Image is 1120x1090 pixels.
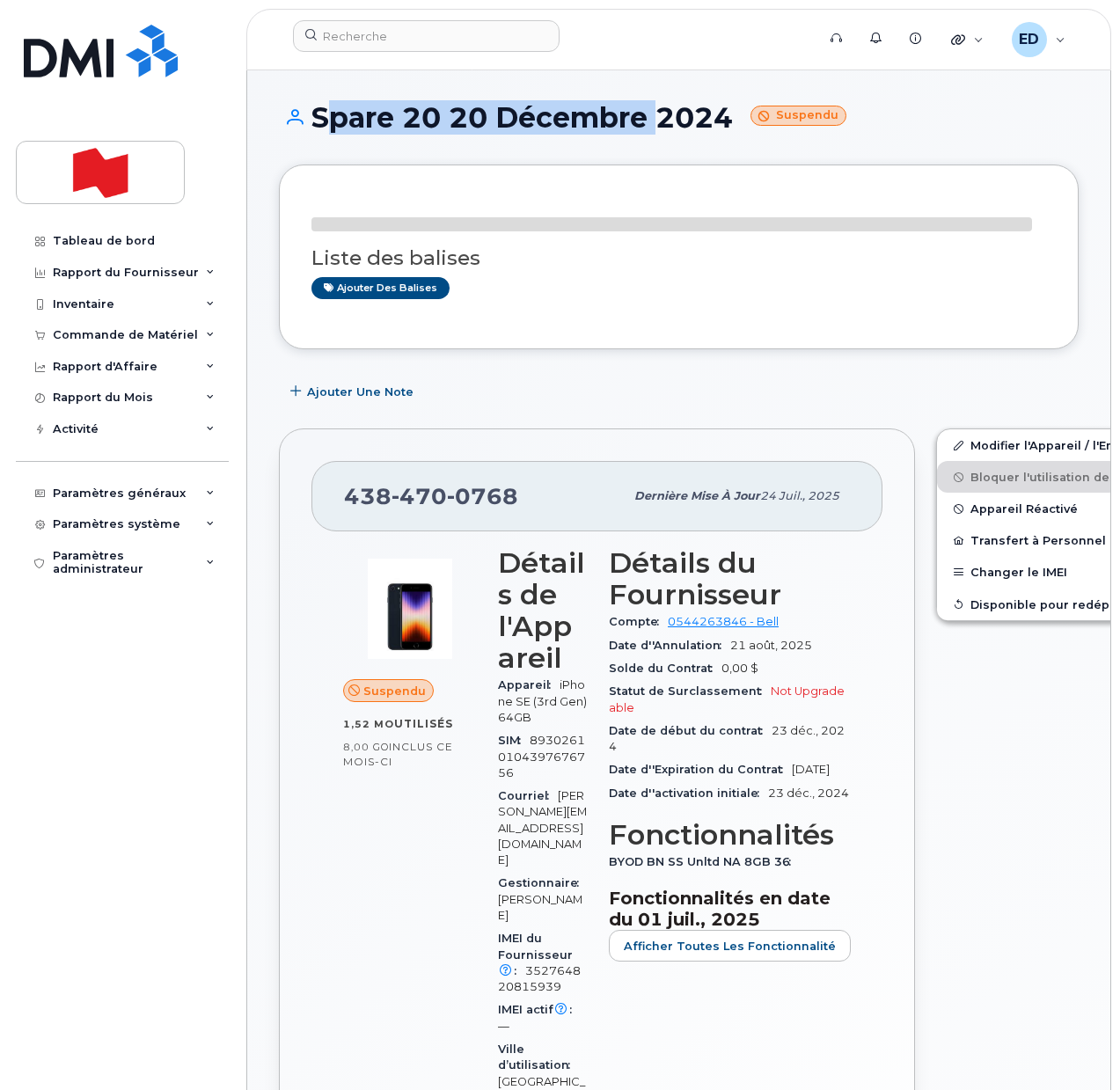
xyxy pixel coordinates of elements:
[750,106,846,126] small: Suspendu
[634,489,760,502] span: Dernière mise à jour
[498,734,530,747] span: SIM
[311,247,1046,269] h3: Liste des balises
[343,740,453,769] span: inclus ce mois-ci
[609,888,851,930] h3: Fonctionnalités en date du 01 juil., 2025
[668,615,779,628] a: 0544263846 - Bell
[609,786,768,800] span: Date d''activation initiale
[609,684,771,698] span: Statut de Surclassement
[609,930,851,962] button: Afficher Toutes les Fonctionnalité
[498,1042,579,1072] span: Ville d’utilisation
[768,786,849,800] span: 23 déc., 2024
[498,789,558,802] span: Courriel
[609,615,668,628] span: Compte
[498,893,582,922] span: [PERSON_NAME]
[307,384,414,400] span: Ajouter une Note
[730,639,812,652] span: 21 août, 2025
[760,489,839,502] span: 24 juil., 2025
[498,678,587,724] span: iPhone SE (3rd Gen) 64GB
[344,483,518,509] span: 438
[498,734,585,779] span: 89302610104397676756
[609,819,851,851] h3: Fonctionnalités
[609,763,792,776] span: Date d''Expiration du Contrat
[624,938,836,955] span: Afficher Toutes les Fonctionnalité
[498,1003,581,1016] span: IMEI actif
[498,932,573,977] span: IMEI du Fournisseur
[498,876,588,889] span: Gestionnaire
[279,102,1079,133] h1: Spare 20 20 Décembre 2024
[609,547,851,611] h3: Détails du Fournisseur
[343,741,389,753] span: 8,00 Go
[609,855,800,868] span: BYOD BN SS Unltd NA 8GB 36
[498,547,588,674] h3: Détails de l'Appareil
[363,683,426,699] span: Suspendu
[792,763,830,776] span: [DATE]
[721,662,758,675] span: 0,00 $
[498,964,581,993] span: 352764820815939
[498,789,587,867] span: [PERSON_NAME][EMAIL_ADDRESS][DOMAIN_NAME]
[609,724,772,737] span: Date de début du contrat
[357,556,463,662] img: image20231002-3703462-1angbar.jpeg
[343,718,394,730] span: 1,52 Mo
[392,483,447,509] span: 470
[447,483,518,509] span: 0768
[279,376,428,407] button: Ajouter une Note
[498,1020,509,1033] span: —
[970,502,1078,516] span: Appareil Réactivé
[609,639,730,652] span: Date d''Annulation
[311,277,450,299] a: Ajouter des balises
[609,684,845,713] span: Not Upgradeable
[394,717,453,730] span: utilisés
[609,662,721,675] span: Solde du Contrat
[498,678,560,691] span: Appareil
